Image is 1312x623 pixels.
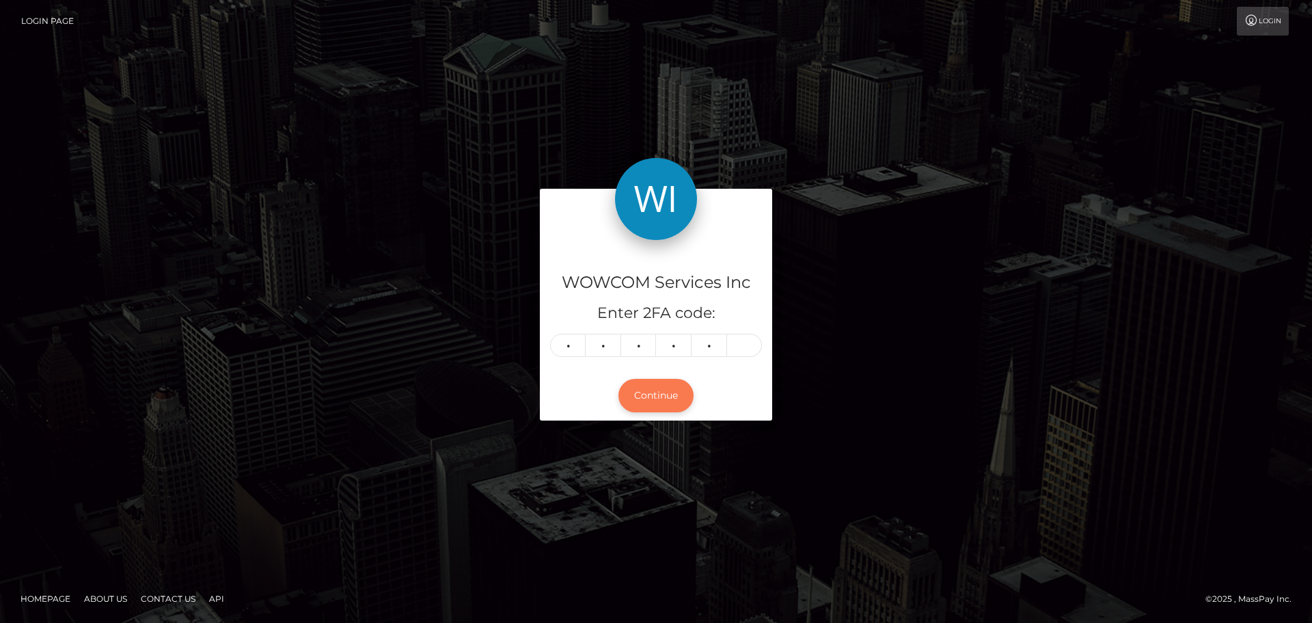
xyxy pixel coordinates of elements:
[79,588,133,609] a: About Us
[615,158,697,240] img: WOWCOM Services Inc
[618,379,694,412] button: Continue
[1205,592,1302,607] div: © 2025 , MassPay Inc.
[135,588,201,609] a: Contact Us
[15,588,76,609] a: Homepage
[550,303,762,324] h5: Enter 2FA code:
[21,7,74,36] a: Login Page
[204,588,230,609] a: API
[1237,7,1289,36] a: Login
[550,271,762,295] h4: WOWCOM Services Inc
